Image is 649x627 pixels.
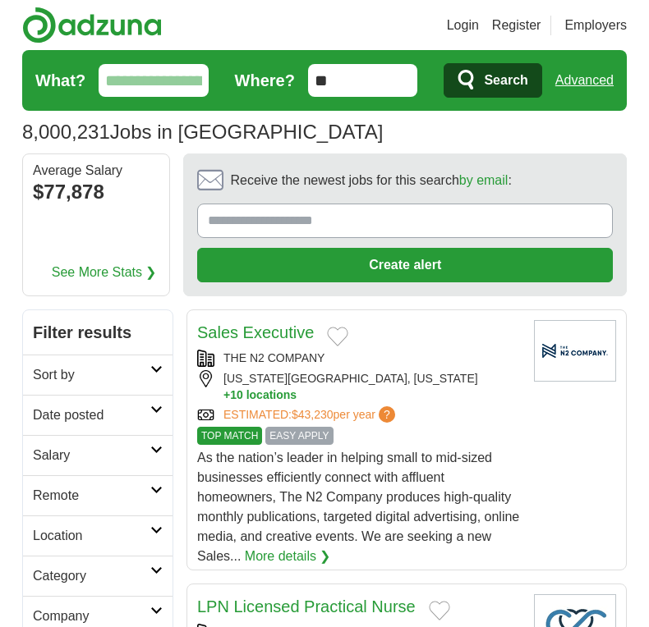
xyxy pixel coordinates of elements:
[379,406,395,423] span: ?
[564,16,627,35] a: Employers
[265,427,333,445] span: EASY APPLY
[444,63,541,98] button: Search
[52,263,157,282] a: See More Stats ❯
[447,16,479,35] a: Login
[23,556,173,596] a: Category
[245,547,331,566] a: More details ❯
[223,406,398,423] a: ESTIMATED:$43,230per year?
[429,601,450,620] button: Add to favorite jobs
[33,526,150,546] h2: Location
[22,7,162,43] img: Adzuna logo
[197,451,519,563] span: As the nation’s leader in helping small to mid-sized businesses efficiently connect with affluent...
[22,121,383,143] h1: Jobs in [GEOGRAPHIC_DATA]
[484,64,527,97] span: Search
[33,177,159,207] div: $77,878
[555,64,614,97] a: Advanced
[33,446,150,465] h2: Salary
[197,370,521,403] div: [US_STATE][GEOGRAPHIC_DATA], [US_STATE]
[197,323,314,341] a: Sales Executive
[23,475,173,515] a: Remote
[33,486,150,506] h2: Remote
[23,310,173,355] h2: Filter results
[223,387,230,403] span: +
[23,435,173,475] a: Salary
[23,355,173,395] a: Sort by
[230,171,511,190] span: Receive the newest jobs for this search :
[492,16,541,35] a: Register
[292,408,334,421] span: $43,230
[223,387,521,403] button: +10 locations
[459,173,509,187] a: by email
[197,248,613,282] button: Create alert
[197,350,521,367] div: THE N2 COMPANY
[534,320,616,382] img: Company logo
[327,327,348,346] button: Add to favorite jobs
[35,68,85,93] label: What?
[33,566,150,586] h2: Category
[33,164,159,177] div: Average Salary
[197,427,262,445] span: TOP MATCH
[33,405,150,425] h2: Date posted
[33,365,150,385] h2: Sort by
[33,606,150,626] h2: Company
[23,515,173,556] a: Location
[22,117,110,147] span: 8,000,231
[235,68,295,93] label: Where?
[197,597,416,616] a: LPN Licensed Practical Nurse
[23,395,173,435] a: Date posted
